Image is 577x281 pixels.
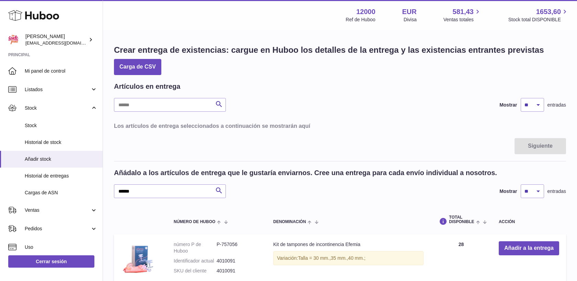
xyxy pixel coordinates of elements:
[508,16,569,23] span: Stock total DISPONIBLE
[25,105,90,111] span: Stock
[25,139,97,146] span: Historial de stock
[25,173,97,179] span: Historial de entregas
[508,7,569,23] a: 1653,60 Stock total DISPONIBLE
[174,241,217,254] dt: número P de Huboo
[499,220,559,224] div: Acción
[443,7,482,23] a: 581,43 Ventas totales
[25,86,90,93] span: Listados
[25,207,90,213] span: Ventas
[402,7,417,16] strong: EUR
[25,225,90,232] span: Pedidos
[114,82,180,91] h2: Artículos en entrega
[25,68,97,74] span: Mi panel de control
[217,258,259,264] dd: 4010091
[174,220,215,224] span: Número de Huboo
[25,244,97,251] span: Uso
[217,241,259,254] dd: P-757056
[25,122,97,129] span: Stock
[443,16,482,23] span: Ventas totales
[114,45,544,56] h1: Crear entrega de existencias: cargue en Huboo los detalles de la entrega y las existencias entran...
[114,59,161,75] button: Carga de CSV
[547,188,566,195] span: entradas
[499,102,517,108] label: Mostrar
[499,188,517,195] label: Mostrar
[174,258,217,264] dt: Identificador actual
[217,268,259,274] dd: 4010091
[404,16,417,23] div: Divisa
[8,255,94,268] a: Cerrar sesión
[8,35,19,45] img: mar@ensuelofirme.com
[356,7,376,16] strong: 12000
[536,7,561,16] span: 1653,60
[453,7,474,16] span: 581,43
[273,251,424,265] div: Variación:
[273,220,306,224] span: Denominación
[174,268,217,274] dt: SKU del cliente
[346,16,375,23] div: Ref de Huboo
[25,33,87,46] div: [PERSON_NAME]
[25,190,97,196] span: Cargas de ASN
[121,241,155,276] img: Kit de tampones de incontinencia Efemia
[499,241,559,255] button: Añadir a la entrega
[298,255,365,261] span: Talla = 30 mm.,35 mm.,40 mm.;
[114,168,497,178] h2: Añádalo a los artículos de entrega que le gustaría enviarnos. Cree una entrega para cada envío in...
[25,40,101,46] span: [EMAIL_ADDRESS][DOMAIN_NAME]
[547,102,566,108] span: entradas
[25,156,97,162] span: Añadir stock
[449,215,474,224] span: Total DISPONIBLE
[114,122,566,130] h3: Los artículos de entrega seleccionados a continuación se mostrarán aquí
